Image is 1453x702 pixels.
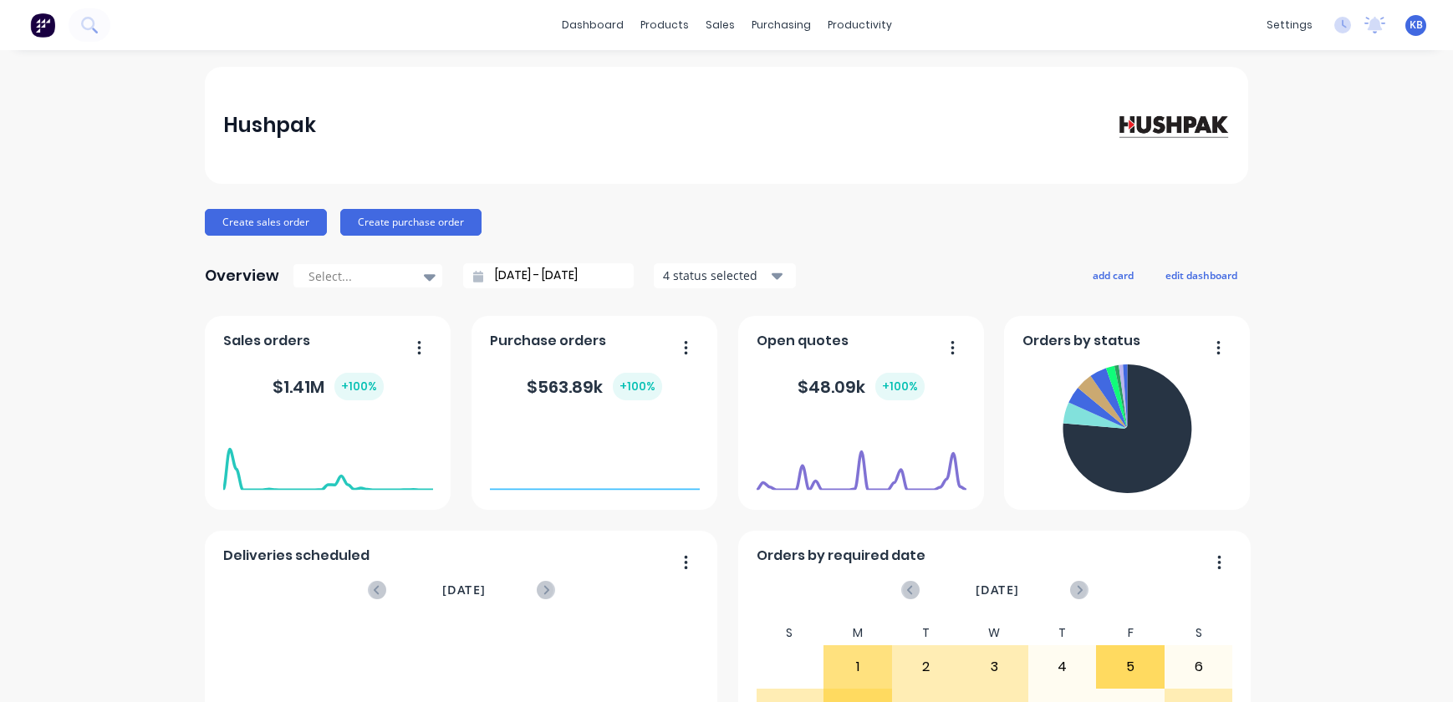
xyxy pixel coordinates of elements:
[1096,621,1165,645] div: F
[824,646,891,688] div: 1
[961,646,1027,688] div: 3
[442,581,486,599] span: [DATE]
[1165,621,1233,645] div: S
[1410,18,1423,33] span: KB
[1022,331,1140,351] span: Orders by status
[798,373,925,400] div: $ 48.09k
[1113,110,1230,140] img: Hushpak
[756,621,824,645] div: S
[205,259,279,292] div: Overview
[1029,646,1096,688] div: 4
[1258,13,1321,38] div: settings
[1028,621,1097,645] div: T
[976,581,1019,599] span: [DATE]
[273,373,384,400] div: $ 1.41M
[613,373,662,400] div: + 100 %
[823,621,892,645] div: M
[875,373,925,400] div: + 100 %
[632,13,697,38] div: products
[654,263,796,288] button: 4 status selected
[553,13,632,38] a: dashboard
[960,621,1028,645] div: W
[527,373,662,400] div: $ 563.89k
[757,331,849,351] span: Open quotes
[30,13,55,38] img: Factory
[1155,264,1248,286] button: edit dashboard
[1165,646,1232,688] div: 6
[490,331,606,351] span: Purchase orders
[697,13,743,38] div: sales
[663,267,768,284] div: 4 status selected
[819,13,900,38] div: productivity
[340,209,482,236] button: Create purchase order
[743,13,819,38] div: purchasing
[205,209,327,236] button: Create sales order
[892,621,961,645] div: T
[334,373,384,400] div: + 100 %
[1097,646,1164,688] div: 5
[223,109,316,142] div: Hushpak
[1082,264,1145,286] button: add card
[893,646,960,688] div: 2
[223,331,310,351] span: Sales orders
[223,546,370,566] span: Deliveries scheduled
